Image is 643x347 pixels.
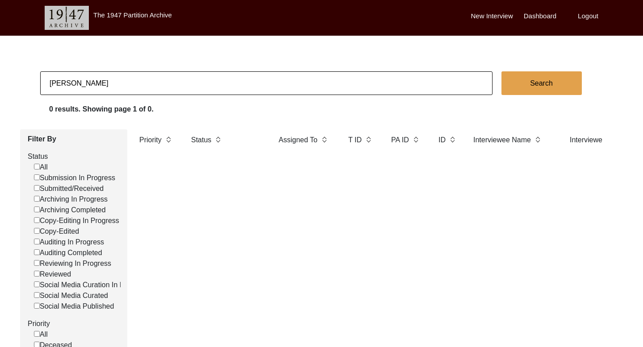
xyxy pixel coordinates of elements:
label: All [34,162,48,173]
label: Assigned To [279,135,317,145]
label: Social Media Curation In Progress [34,280,148,290]
input: Social Media Curated [34,292,40,298]
img: sort-button.png [449,135,455,145]
label: PA ID [391,135,409,145]
input: Copy-Editing In Progress [34,217,40,223]
img: sort-button.png [534,135,541,145]
label: Interviewer [570,135,605,145]
label: Reviewed [34,269,71,280]
label: Auditing In Progress [34,237,104,248]
label: All [34,329,48,340]
img: header-logo.png [45,6,89,30]
label: ID [438,135,446,145]
label: Interviewee Name [473,135,531,145]
label: Priority [139,135,162,145]
input: Submission In Progress [34,174,40,180]
button: Search [501,71,582,95]
input: All [34,164,40,169]
label: Submitted/Received [34,183,104,194]
label: Social Media Curated [34,290,108,301]
label: Reviewing In Progress [34,258,111,269]
label: Status [191,135,211,145]
input: Copy-Edited [34,228,40,234]
input: Auditing Completed [34,249,40,255]
label: Archiving In Progress [34,194,108,205]
label: Copy-Edited [34,226,79,237]
input: All [34,331,40,337]
label: 0 results. Showing page 1 of 0. [49,104,154,115]
img: sort-button.png [365,135,372,145]
input: Auditing In Progress [34,239,40,244]
label: Auditing Completed [34,248,102,258]
input: Reviewed [34,271,40,277]
label: New Interview [471,11,513,21]
label: Dashboard [524,11,556,21]
label: Copy-Editing In Progress [34,215,119,226]
img: sort-button.png [413,135,419,145]
label: T ID [348,135,362,145]
img: sort-button.png [165,135,171,145]
label: Priority [28,318,121,329]
input: Social Media Curation In Progress [34,281,40,287]
label: Status [28,151,121,162]
label: Social Media Published [34,301,114,312]
label: Submission In Progress [34,173,115,183]
input: Search... [40,71,493,95]
label: Logout [578,11,598,21]
input: Archiving In Progress [34,196,40,202]
input: Reviewing In Progress [34,260,40,266]
label: Archiving Completed [34,205,106,215]
input: Archiving Completed [34,207,40,212]
label: Filter By [28,134,121,145]
img: sort-button.png [321,135,327,145]
input: Social Media Published [34,303,40,309]
img: sort-button.png [215,135,221,145]
label: The 1947 Partition Archive [93,11,172,19]
input: Submitted/Received [34,185,40,191]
